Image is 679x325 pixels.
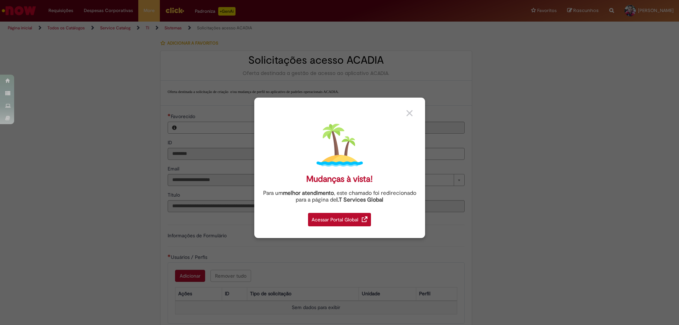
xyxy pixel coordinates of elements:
[283,190,334,197] strong: melhor atendimento
[317,122,363,168] img: island.png
[260,190,420,203] div: Para um , este chamado foi redirecionado para a página de
[308,209,371,226] a: Acessar Portal Global
[406,110,413,116] img: close_button_grey.png
[336,192,383,203] a: I.T Services Global
[306,174,373,184] div: Mudanças à vista!
[362,216,367,222] img: redirect_link.png
[308,213,371,226] div: Acessar Portal Global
